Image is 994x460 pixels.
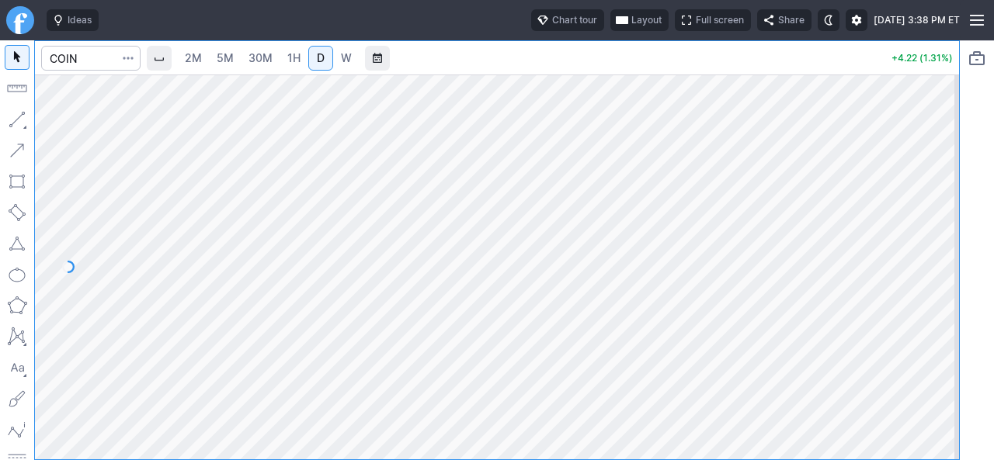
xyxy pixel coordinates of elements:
[891,54,953,63] p: +4.22 (1.31%)
[178,46,209,71] a: 2M
[5,169,30,194] button: Rectangle
[778,12,805,28] span: Share
[334,46,359,71] a: W
[6,6,34,34] a: Finviz.com
[5,293,30,318] button: Polygon
[552,12,597,28] span: Chart tour
[5,138,30,163] button: Arrow
[874,12,960,28] span: [DATE] 3:38 PM ET
[365,46,390,71] button: Range
[248,51,273,64] span: 30M
[280,46,308,71] a: 1H
[818,9,839,31] button: Toggle dark mode
[964,46,989,71] button: Portfolio watchlist
[5,386,30,411] button: Brush
[5,76,30,101] button: Measure
[210,46,241,71] a: 5M
[217,51,234,64] span: 5M
[675,9,751,31] button: Full screen
[341,51,352,64] span: W
[47,9,99,31] button: Ideas
[631,12,662,28] span: Layout
[5,45,30,70] button: Mouse
[610,9,669,31] button: Layout
[5,200,30,225] button: Rotated rectangle
[242,46,280,71] a: 30M
[41,46,141,71] input: Search
[5,262,30,287] button: Ellipse
[117,46,139,71] button: Search
[5,231,30,256] button: Triangle
[757,9,812,31] button: Share
[185,51,202,64] span: 2M
[5,107,30,132] button: Line
[68,12,92,28] span: Ideas
[317,51,325,64] span: D
[308,46,333,71] a: D
[5,324,30,349] button: XABCD
[846,9,867,31] button: Settings
[147,46,172,71] button: Interval
[696,12,744,28] span: Full screen
[531,9,604,31] button: Chart tour
[287,51,301,64] span: 1H
[5,417,30,442] button: Elliott waves
[5,355,30,380] button: Text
